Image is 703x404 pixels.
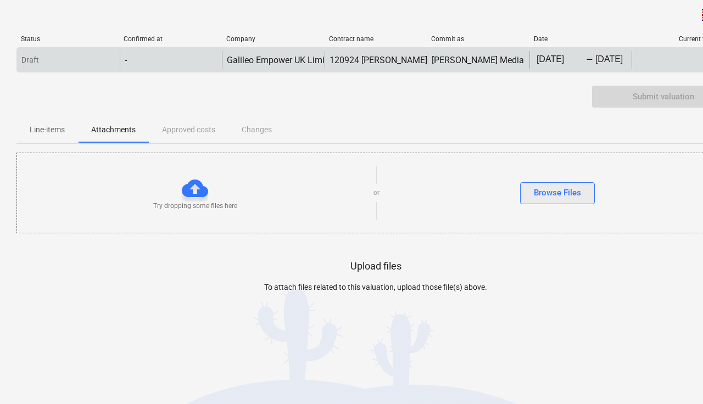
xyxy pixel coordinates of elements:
[431,35,525,43] div: Commit as
[350,260,401,273] p: Upload files
[196,282,555,293] p: To attach files related to this valuation, upload those file(s) above.
[227,55,472,65] div: Galileo Empower UK Limited (previously GGE Scotland Limited)
[91,124,136,136] p: Attachments
[21,35,115,43] div: Status
[329,35,423,43] div: Contract name
[534,35,628,43] div: Date
[153,201,237,211] p: Try dropping some files here
[432,55,524,65] div: [PERSON_NAME] Media
[534,52,586,68] input: Start Date
[520,182,595,204] button: Browse Files
[586,57,593,63] div: -
[21,54,39,66] p: Draft
[226,35,320,43] div: Company
[593,52,645,68] input: End Date
[534,186,581,200] div: Browse Files
[30,124,65,136] p: Line-items
[124,35,217,43] div: Confirmed at
[125,55,127,65] div: -
[330,55,589,65] div: 120924 [PERSON_NAME] Media Kinlochbervie PR&Comms ITT.xlsx
[373,188,380,198] p: or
